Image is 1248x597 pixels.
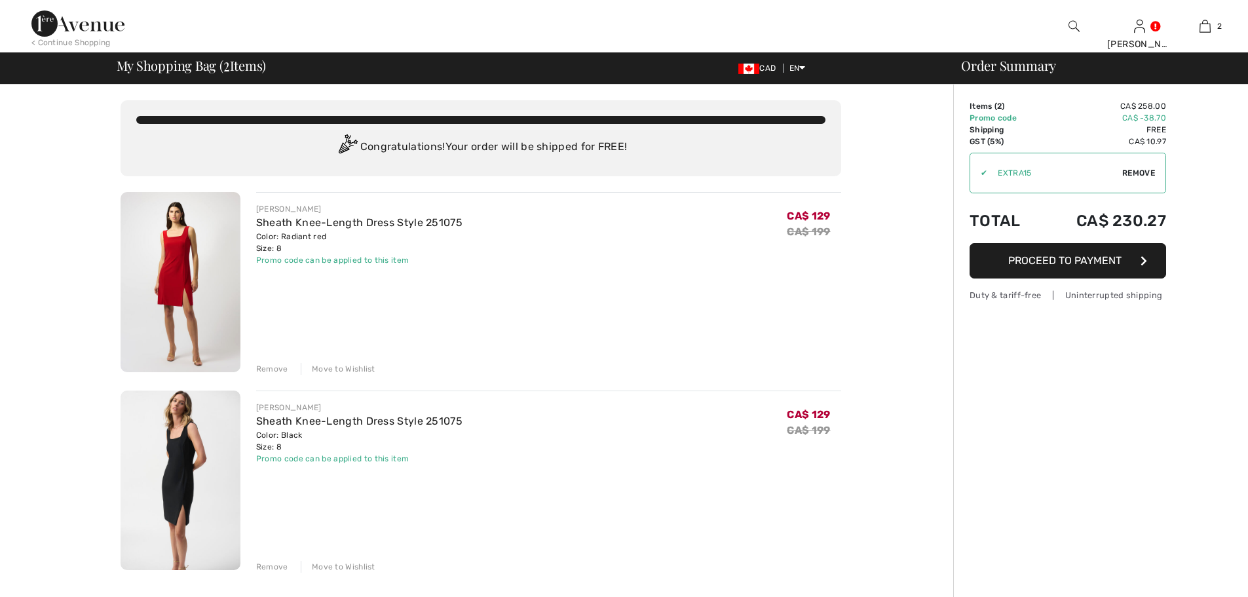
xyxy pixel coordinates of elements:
a: Sheath Knee-Length Dress Style 251075 [256,415,463,427]
div: Color: Radiant red Size: 8 [256,231,463,254]
td: GST (5%) [970,136,1040,147]
td: CA$ 258.00 [1040,100,1166,112]
div: [PERSON_NAME] [1107,37,1171,51]
img: search the website [1068,18,1080,34]
td: CA$ -38.70 [1040,112,1166,124]
div: Order Summary [945,59,1240,72]
span: 2 [997,102,1002,111]
div: [PERSON_NAME] [256,203,463,215]
span: Proceed to Payment [1008,254,1122,267]
td: Promo code [970,112,1040,124]
div: Duty & tariff-free | Uninterrupted shipping [970,289,1166,301]
span: My Shopping Bag ( Items) [117,59,267,72]
button: Proceed to Payment [970,243,1166,279]
div: Color: Black Size: 8 [256,429,463,453]
span: CAD [738,64,781,73]
td: Shipping [970,124,1040,136]
div: [PERSON_NAME] [256,402,463,414]
span: CA$ 129 [787,408,830,421]
div: Promo code can be applied to this item [256,453,463,465]
div: < Continue Shopping [31,37,111,48]
span: EN [789,64,806,73]
img: Congratulation2.svg [334,134,360,161]
img: My Bag [1200,18,1211,34]
td: Free [1040,124,1166,136]
span: 2 [1217,20,1222,32]
div: Congratulations! Your order will be shipped for FREE! [136,134,825,161]
img: Sheath Knee-Length Dress Style 251075 [121,192,240,372]
a: Sign In [1134,20,1145,32]
span: 2 [223,56,230,73]
div: Remove [256,561,288,573]
s: CA$ 199 [787,225,830,238]
div: Remove [256,363,288,375]
div: ✔ [970,167,987,179]
a: Sheath Knee-Length Dress Style 251075 [256,216,463,229]
td: CA$ 230.27 [1040,199,1166,243]
div: Move to Wishlist [301,363,375,375]
input: Promo code [987,153,1122,193]
s: CA$ 199 [787,424,830,436]
td: CA$ 10.97 [1040,136,1166,147]
img: Sheath Knee-Length Dress Style 251075 [121,391,240,571]
img: 1ère Avenue [31,10,124,37]
img: My Info [1134,18,1145,34]
td: Items ( ) [970,100,1040,112]
img: Canadian Dollar [738,64,759,74]
span: CA$ 129 [787,210,830,222]
span: Remove [1122,167,1155,179]
div: Move to Wishlist [301,561,375,573]
div: Promo code can be applied to this item [256,254,463,266]
td: Total [970,199,1040,243]
a: 2 [1173,18,1237,34]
